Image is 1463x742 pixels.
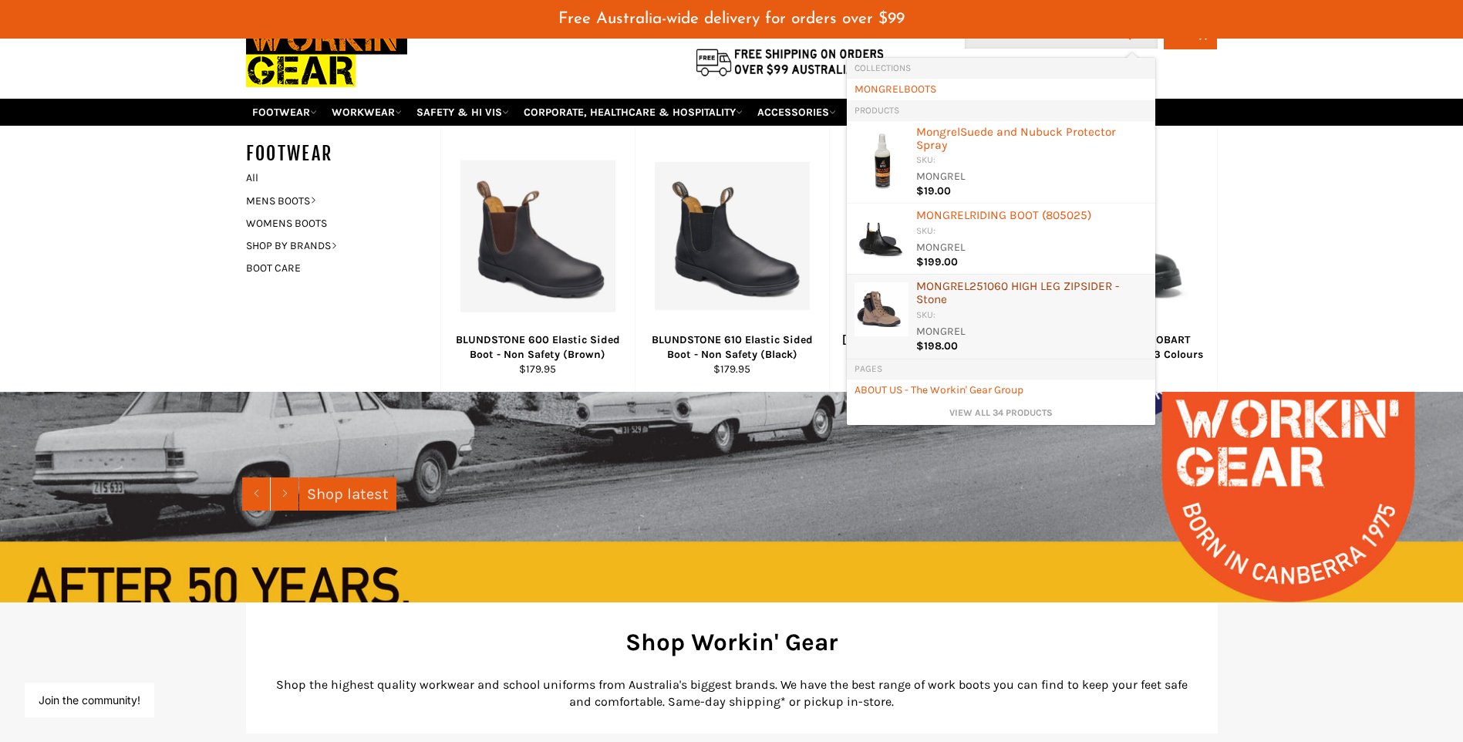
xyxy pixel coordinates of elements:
[847,120,1155,204] li: Products: Mongrel Suede and Nubuck Protector Spray
[450,332,625,363] div: BLUNDSTONE 600 Elastic Sided Boot - Non Safety (Brown)
[855,82,1148,96] a: BOOTS
[916,324,1148,340] div: MONGREL
[847,100,1155,120] li: Products
[238,234,425,257] a: SHOP BY BRANDS
[916,184,951,197] span: $19.00
[39,693,140,707] button: Join the community!
[855,383,1148,397] a: ABOUT US - The Workin' Gear Group
[916,240,1148,256] div: MONGREL
[269,626,1195,659] h2: Shop Workin' Gear
[839,317,1013,362] div: STEEL BLUE 522761 [DEMOGRAPHIC_DATA] Southern Cross Zip Safety Boot
[916,153,1148,168] div: SKU:
[855,211,908,265] img: 805025_Hero_new_200x.jpg
[645,332,819,363] div: BLUNDSTONE 610 Elastic Sided Boot - Non Safety (Black)
[916,169,1148,185] div: MONGREL
[847,359,1155,379] li: Pages
[916,208,969,222] b: MONGREL
[558,11,905,27] span: Free Australia-wide delivery for orders over $99
[269,676,1195,710] p: Shop the highest quality workwear and school uniforms from Australia's biggest brands. We have th...
[517,99,749,126] a: CORPORATE, HEALTHCARE & HOSPITALITY
[238,212,425,234] a: WOMENS BOOTS
[839,362,1013,376] div: $249
[847,78,1155,100] li: Collections: MONGREL BOOTS
[246,141,440,167] h5: FOOTWEAR
[916,125,960,139] b: Mongrel
[855,83,904,96] b: MONGREL
[693,46,886,78] img: Flat $9.95 shipping Australia wide
[246,99,323,126] a: FOOTWEAR
[635,126,829,392] a: BLUNDSTONE 610 Elastic Sided Boot - Non Safety - Workin Gear BLUNDSTONE 610 Elastic Sided Boot - ...
[847,275,1155,359] li: Products: MONGREL 251060 HIGH LEG ZIPSIDER - Stone
[460,160,615,312] img: BLUNDSTONE 600 Elastic Sided Boot - Non Safety (Brown) - Workin Gear
[440,126,635,392] a: BLUNDSTONE 600 Elastic Sided Boot - Non Safety (Brown) - Workin Gear BLUNDSTONE 600 Elastic Sided...
[410,99,515,126] a: SAFETY & HI VIS
[847,379,1155,401] li: Pages: ABOUT US - The Workin' Gear Group
[916,279,969,293] b: MONGREL
[829,126,1023,392] a: STEEL BLUE 522761 Ladies Southern Cross Zip Safety Boot - Workin Gear STEEL BLUE 522761 [DEMOGRAP...
[855,282,908,336] img: 251060_Hero_200x.jpg
[916,280,1148,309] div: 251060 HIGH LEG ZIPSIDER - Stone
[916,309,1148,323] div: SKU:
[916,339,958,352] span: $198.00
[645,362,819,376] div: $179.95
[844,99,949,126] a: RE-WORKIN' GEAR
[246,11,407,98] img: Workin Gear leaders in Workwear, Safety Boots, PPE, Uniforms. Australia's No.1 in Workwear
[238,190,425,212] a: MENS BOOTS
[238,167,440,189] a: All
[299,477,396,511] a: Shop latest
[847,204,1155,275] li: Products: MONGREL RIDING BOOT (805025)
[916,209,1148,224] div: RIDING BOOT (805025)
[916,224,1148,239] div: SKU:
[751,99,842,126] a: ACCESSORIES
[238,257,425,279] a: BOOT CARE
[855,406,1148,420] a: View all 34 products
[655,162,810,310] img: BLUNDSTONE 610 Elastic Sided Boot - Non Safety - Workin Gear
[847,401,1155,425] li: View All
[450,362,625,376] div: $179.95
[858,128,906,193] img: MONGRELWATERPROOFINGSPRAY_200x.jpg
[916,255,958,268] span: $199.00
[847,58,1155,78] li: Collections
[916,126,1148,154] div: Suede and Nubuck Protector Spray
[325,99,408,126] a: WORKWEAR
